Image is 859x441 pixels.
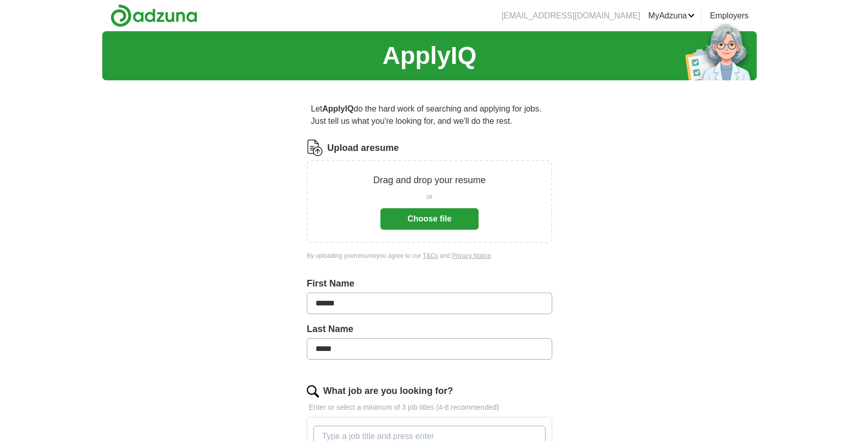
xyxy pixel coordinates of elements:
a: Privacy Notice [451,252,491,259]
img: Adzuna logo [110,4,197,27]
span: or [426,191,433,202]
a: MyAdzuna [648,10,695,22]
a: T&Cs [423,252,438,259]
strong: ApplyIQ [322,104,353,113]
p: Drag and drop your resume [373,173,486,187]
li: [EMAIL_ADDRESS][DOMAIN_NAME] [502,10,640,22]
img: CV Icon [307,140,323,156]
label: First Name [307,277,552,291]
p: Enter or select a minimum of 3 job titles (4-8 recommended) [307,402,552,413]
label: Upload a resume [327,141,399,155]
img: search.png [307,385,319,398]
h1: ApplyIQ [382,37,477,74]
label: Last Name [307,322,552,336]
label: What job are you looking for? [323,384,453,398]
button: Choose file [380,208,479,230]
div: By uploading your resume you agree to our and . [307,251,552,260]
a: Employers [710,10,749,22]
p: Let do the hard work of searching and applying for jobs. Just tell us what you're looking for, an... [307,99,552,131]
